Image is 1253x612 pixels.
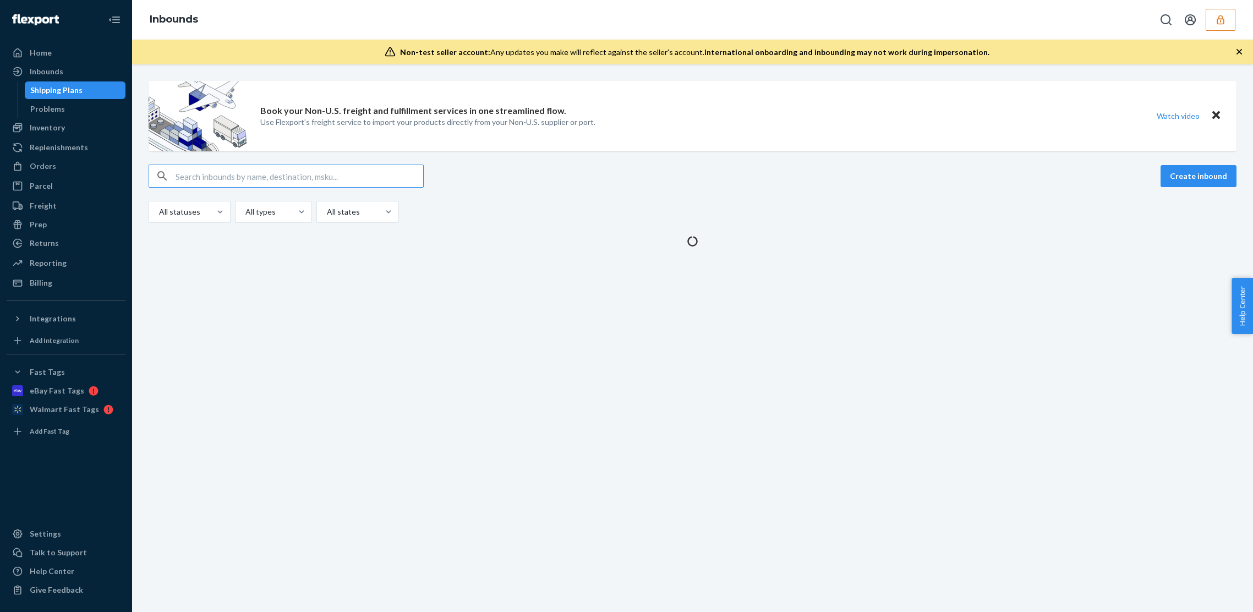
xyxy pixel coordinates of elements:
[30,404,99,415] div: Walmart Fast Tags
[400,47,490,57] span: Non-test seller account:
[30,528,61,539] div: Settings
[7,157,125,175] a: Orders
[7,197,125,215] a: Freight
[260,117,595,128] p: Use Flexport’s freight service to import your products directly from your Non-U.S. supplier or port.
[30,427,69,436] div: Add Fast Tag
[30,385,84,396] div: eBay Fast Tags
[12,14,59,25] img: Flexport logo
[704,47,989,57] span: International onboarding and inbounding may not work during impersonation.
[30,219,47,230] div: Prep
[30,103,65,114] div: Problems
[25,81,126,99] a: Shipping Plans
[30,181,53,192] div: Parcel
[7,119,125,136] a: Inventory
[30,122,65,133] div: Inventory
[30,47,52,58] div: Home
[150,13,198,25] a: Inbounds
[260,105,566,117] p: Book your Non-U.S. freight and fulfillment services in one streamlined flow.
[141,4,207,36] ol: breadcrumbs
[7,544,125,561] button: Talk to Support
[400,47,989,58] div: Any updates you make will reflect against the seller's account.
[30,566,74,577] div: Help Center
[7,63,125,80] a: Inbounds
[7,216,125,233] a: Prep
[30,258,67,269] div: Reporting
[1161,165,1236,187] button: Create inbound
[7,254,125,272] a: Reporting
[30,85,83,96] div: Shipping Plans
[326,206,327,217] input: All states
[30,142,88,153] div: Replenishments
[7,332,125,349] a: Add Integration
[176,165,423,187] input: Search inbounds by name, destination, msku...
[103,9,125,31] button: Close Navigation
[1232,278,1253,334] button: Help Center
[30,277,52,288] div: Billing
[7,525,125,543] a: Settings
[7,234,125,252] a: Returns
[244,206,245,217] input: All types
[30,238,59,249] div: Returns
[158,206,159,217] input: All statuses
[7,581,125,599] button: Give Feedback
[30,367,65,378] div: Fast Tags
[25,100,126,118] a: Problems
[7,401,125,418] a: Walmart Fast Tags
[30,313,76,324] div: Integrations
[7,562,125,580] a: Help Center
[30,336,79,345] div: Add Integration
[7,139,125,156] a: Replenishments
[7,274,125,292] a: Billing
[30,161,56,172] div: Orders
[7,177,125,195] a: Parcel
[7,423,125,440] a: Add Fast Tag
[30,200,57,211] div: Freight
[7,363,125,381] button: Fast Tags
[30,547,87,558] div: Talk to Support
[30,584,83,595] div: Give Feedback
[1155,9,1177,31] button: Open Search Box
[7,382,125,400] a: eBay Fast Tags
[7,310,125,327] button: Integrations
[7,44,125,62] a: Home
[1209,108,1223,124] button: Close
[30,66,63,77] div: Inbounds
[1150,108,1207,124] button: Watch video
[1179,9,1201,31] button: Open account menu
